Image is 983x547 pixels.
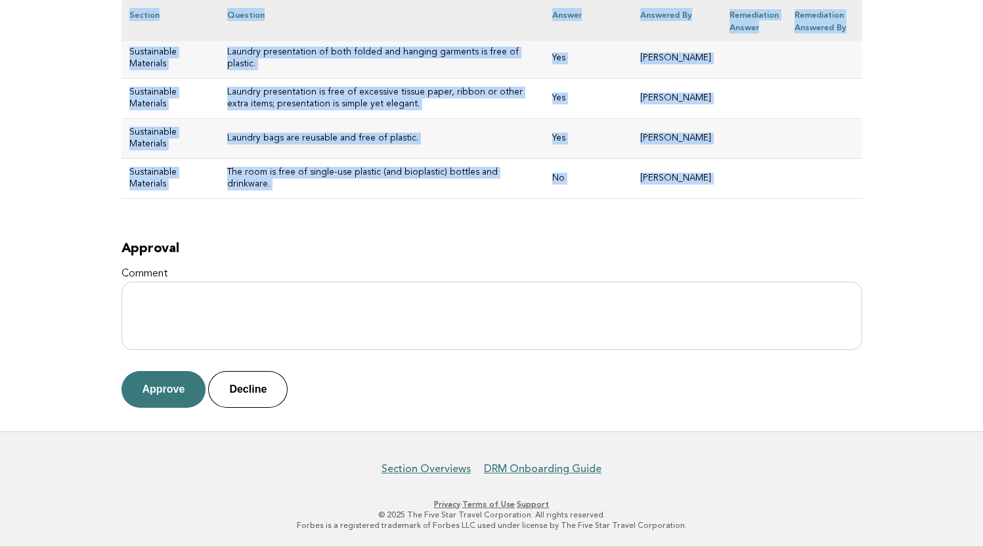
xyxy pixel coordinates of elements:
td: Sustainable Materials [121,119,220,159]
a: Privacy [434,500,460,509]
td: [PERSON_NAME] [632,38,722,78]
p: Forbes is a registered trademark of Forbes LLC used under license by The Five Star Travel Corpora... [90,520,894,531]
p: © 2025 The Five Star Travel Corporation. All rights reserved. [90,510,894,520]
a: Terms of Use [462,500,515,509]
td: [PERSON_NAME] [632,78,722,118]
td: Sustainable Materials [121,78,220,118]
h3: Laundry presentation is free of excessive tissue paper, ribbon or other extra items; presentation... [227,87,536,110]
td: [PERSON_NAME] [632,159,722,199]
h3: Laundry presentation of both folded and hanging garments is free of plastic. [227,47,536,70]
label: Comment [121,267,862,281]
td: Sustainable Materials [121,159,220,199]
h3: Laundry bags are reusable and free of plastic. [227,133,536,144]
button: Decline [208,371,288,408]
td: Yes [544,78,632,118]
a: Section Overviews [382,462,471,475]
a: Support [517,500,549,509]
td: No [544,159,632,199]
h3: The room is free of single-use plastic (and bioplastic) bottles and drinkware. [227,167,536,190]
button: Approve [121,371,206,408]
p: · · [90,499,894,510]
h2: Approval [121,241,862,257]
a: DRM Onboarding Guide [484,462,601,475]
td: Yes [544,119,632,159]
td: Sustainable Materials [121,38,220,78]
td: Yes [544,38,632,78]
td: [PERSON_NAME] [632,119,722,159]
